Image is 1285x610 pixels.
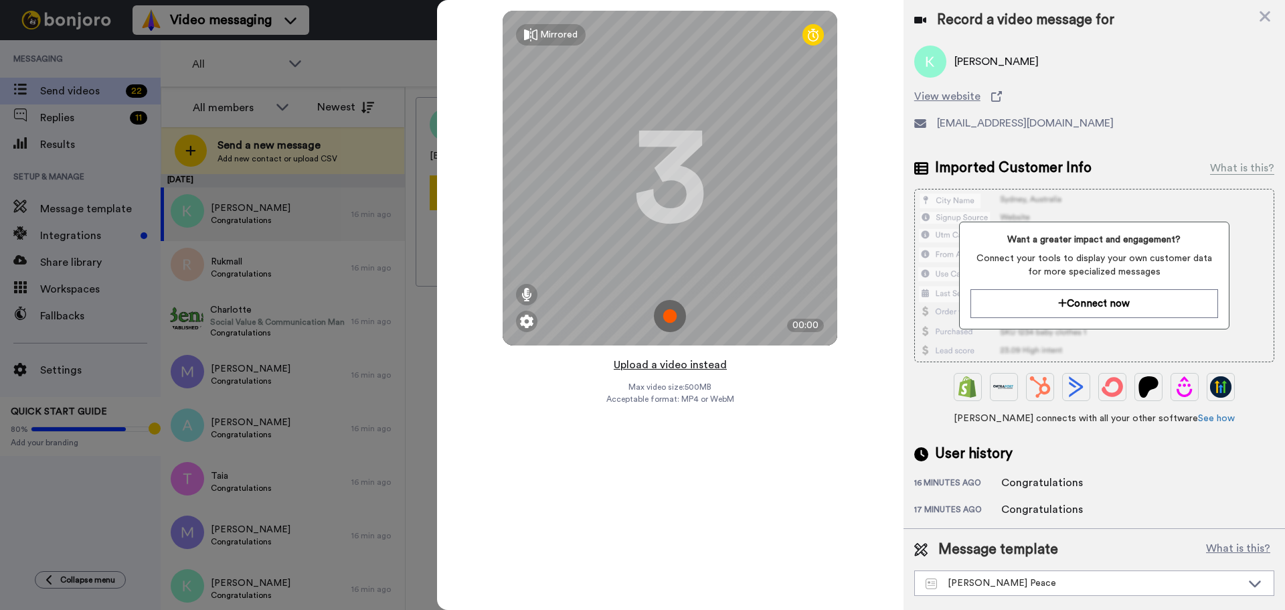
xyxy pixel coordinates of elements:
[1001,475,1083,491] div: Congratulations
[970,252,1217,279] span: Connect your tools to display your own customer data for more specialized messages
[926,579,937,589] img: Message-temps.svg
[970,289,1217,318] button: Connect now
[1174,376,1195,398] img: Drip
[1065,376,1087,398] img: ActiveCampaign
[938,540,1058,560] span: Message template
[606,394,734,404] span: Acceptable format: MP4 or WebM
[1138,376,1159,398] img: Patreon
[914,477,1001,491] div: 16 minutes ago
[914,88,1274,104] a: View website
[914,504,1001,518] div: 17 minutes ago
[1202,540,1274,560] button: What is this?
[1029,376,1051,398] img: Hubspot
[654,300,686,332] img: ic_record_start.svg
[610,356,731,374] button: Upload a video instead
[1210,160,1274,176] div: What is this?
[628,382,711,392] span: Max video size: 500 MB
[914,88,980,104] span: View website
[937,115,1114,131] span: [EMAIL_ADDRESS][DOMAIN_NAME]
[1210,376,1231,398] img: GoHighLevel
[787,319,824,332] div: 00:00
[633,128,707,228] div: 3
[935,444,1013,464] span: User history
[957,376,978,398] img: Shopify
[1001,502,1083,518] div: Congratulations
[1198,414,1235,423] a: See how
[520,315,533,328] img: ic_gear.svg
[935,158,1092,178] span: Imported Customer Info
[970,233,1217,246] span: Want a greater impact and engagement?
[993,376,1015,398] img: Ontraport
[1102,376,1123,398] img: ConvertKit
[914,412,1274,425] span: [PERSON_NAME] connects with all your other software
[926,577,1241,590] div: [PERSON_NAME] Peace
